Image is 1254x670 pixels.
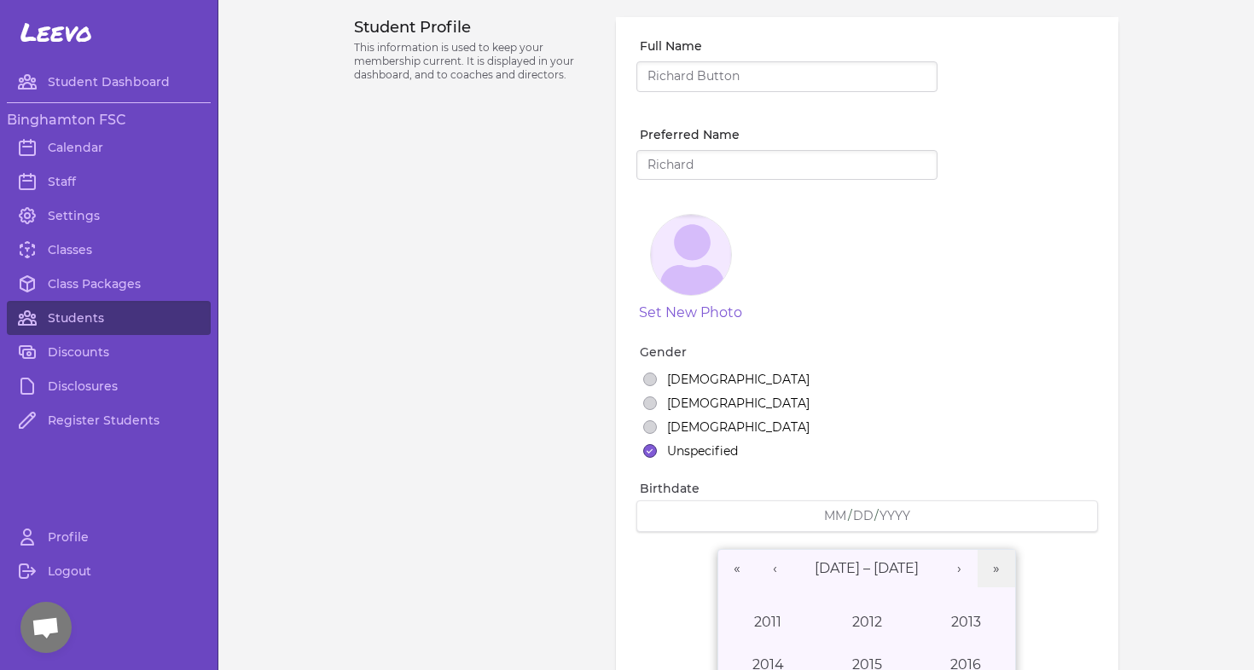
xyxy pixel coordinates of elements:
span: / [874,507,879,524]
a: Disclosures [7,369,211,403]
a: Students [7,301,211,335]
input: Richard [636,150,938,181]
button: 2011 [718,601,817,644]
a: Logout [7,554,211,588]
label: Full Name [640,38,938,55]
input: YYYY [879,508,911,524]
p: This information is used to keep your membership current. It is displayed in your dashboard, and ... [354,41,595,82]
label: [DEMOGRAPHIC_DATA] [667,395,810,412]
a: Profile [7,520,211,554]
span: Leevo [20,17,92,48]
button: ‹ [756,550,793,587]
button: « [718,550,756,587]
a: Calendar [7,130,211,165]
button: [DATE] – [DATE] [793,550,940,587]
button: 2012 [817,601,916,644]
button: » [978,550,1015,587]
span: [DATE] – [DATE] [815,560,919,576]
h3: Binghamton FSC [7,110,211,130]
div: Open chat [20,602,72,653]
a: Settings [7,199,211,233]
a: Register Students [7,403,211,437]
input: DD [852,508,874,524]
a: Student Dashboard [7,65,211,99]
button: 2013 [916,601,1015,644]
a: Class Packages [7,267,211,301]
button: Set New Photo [639,303,742,323]
label: Birthdate [640,480,1098,497]
a: Discounts [7,335,211,369]
label: [DEMOGRAPHIC_DATA] [667,419,810,436]
a: Staff [7,165,211,199]
button: › [940,550,978,587]
label: Gender [640,344,1098,361]
span: / [848,507,852,524]
label: Unspecified [667,442,738,459]
a: Classes [7,233,211,267]
label: Preferred Name [640,126,938,143]
label: [DEMOGRAPHIC_DATA] [667,371,810,388]
input: MM [823,508,848,524]
h3: Student Profile [354,17,595,38]
input: Richard Button [636,61,938,92]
